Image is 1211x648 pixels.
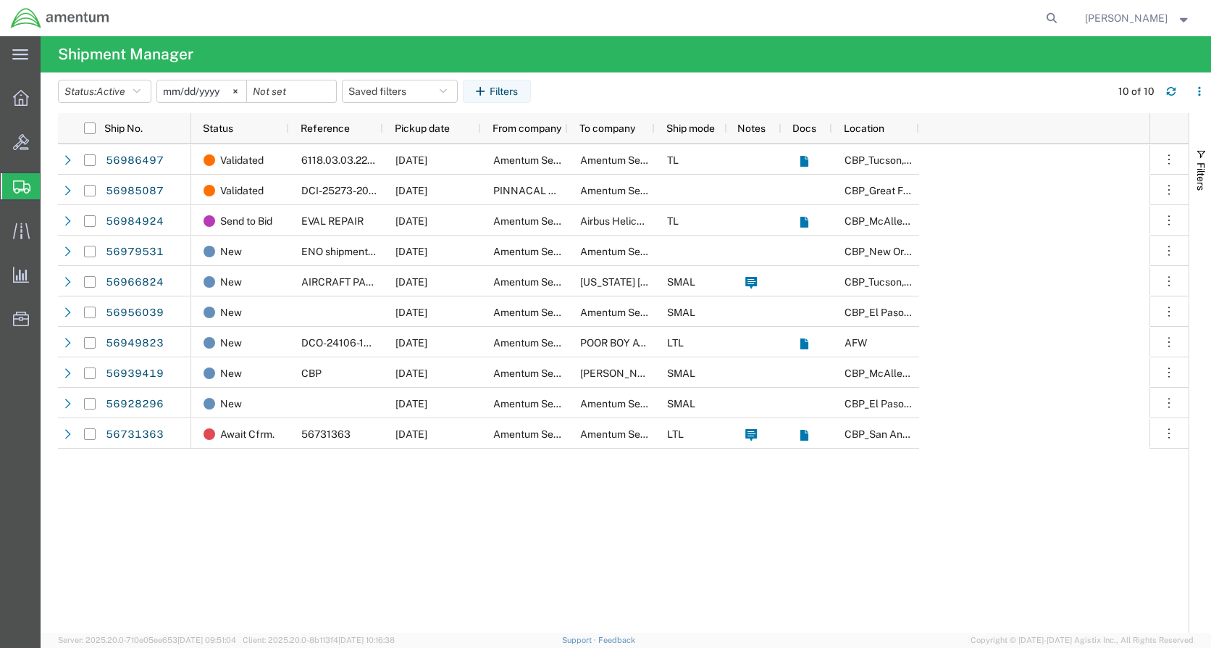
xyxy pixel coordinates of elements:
[301,185,390,196] span: DCI-25273-201381
[493,246,602,257] span: Amentum Services, Inc.
[580,215,685,227] span: Airbus Helicopters, Inc
[395,367,427,379] span: 09/25/2025
[493,185,567,196] span: PINNACAL LLC
[493,276,600,288] span: Amentum Services, Inc
[737,122,766,134] span: Notes
[342,80,458,103] button: Saved filters
[105,271,164,294] a: 56966824
[395,185,427,196] span: 09/30/2025
[845,367,1016,379] span: CBP_McAllen, TX_MCA
[105,210,164,233] a: 56984924
[301,246,411,257] span: ENO shipment: CA 1010
[220,389,242,419] span: New
[220,328,242,358] span: New
[845,337,867,349] span: AFW
[493,398,602,410] span: Amentum Services, Inc.
[301,122,350,134] span: Reference
[105,180,164,203] a: 56985087
[220,358,242,389] span: New
[845,215,1016,227] span: CBP_McAllen, TX_MCA
[220,175,264,206] span: Validated
[845,185,962,196] span: CBP_Great Falls, MT_GFL
[395,122,450,134] span: Pickup date
[1085,10,1168,26] span: Danny Roman
[1118,84,1155,99] div: 10 of 10
[667,307,695,318] span: SMAL
[220,297,242,328] span: New
[845,276,1010,288] span: CBP_Tucson, AZ_WTU
[844,122,884,134] span: Location
[1084,9,1191,27] button: [PERSON_NAME]
[580,185,689,196] span: Amentum Services, Inc.
[493,215,600,227] span: Amentum Services, Inc
[580,276,791,288] span: NEBRASKA ARMES AVIATION, LLC
[845,428,1034,440] span: CBP_San Antonio, TX_WST
[579,122,635,134] span: To company
[971,634,1194,647] span: Copyright © [DATE]-[DATE] Agistix Inc., All Rights Reserved
[105,393,164,416] a: 56928296
[220,145,264,175] span: Validated
[845,154,1010,166] span: CBP_Tucson, AZ_WTU
[247,80,336,102] input: Not set
[845,246,973,257] span: CBP_New Orleans, LA_ENO
[493,154,600,166] span: Amentum Services, Inc
[667,337,684,349] span: LTL
[395,307,427,318] span: 09/26/2025
[105,332,164,355] a: 56949823
[58,36,193,72] h4: Shipment Manager
[493,367,600,379] span: Amentum Services, Inc
[395,337,427,349] span: 09/26/2025
[667,428,684,440] span: LTL
[220,206,272,236] span: Send to Bid
[395,428,427,440] span: 09/05/2025
[580,307,687,318] span: Amentum Services, Inc
[1195,162,1207,191] span: Filters
[580,246,689,257] span: Amentum Services, Inc.
[105,241,164,264] a: 56979531
[301,154,431,166] span: 6118.03.03.2219.WTU.0000
[580,367,663,379] span: Chris Bowers
[105,423,164,446] a: 56731363
[301,337,395,349] span: DCO-24106-147833
[220,419,275,449] span: Await Cfrm.
[395,215,427,227] span: 10/01/2025
[395,154,427,166] span: 10/01/2025
[580,428,687,440] span: Amentum Services, Inc
[96,86,125,97] span: Active
[493,428,600,440] span: Amentum Services, Inc
[58,80,151,103] button: Status:Active
[301,367,322,379] span: CBP
[792,122,816,134] span: Docs
[243,636,395,644] span: Client: 2025.20.0-8b113f4
[301,428,351,440] span: 56731363
[667,398,695,410] span: SMAL
[666,122,715,134] span: Ship mode
[395,246,427,257] span: 09/30/2025
[845,307,1012,318] span: CBP_El Paso, TX_ELP
[493,307,602,318] span: Amentum Services, Inc.
[104,122,143,134] span: Ship No.
[493,122,561,134] span: From company
[105,149,164,173] a: 56986497
[598,636,635,644] a: Feedback
[845,398,1012,410] span: CBP_El Paso, TX_ELP
[580,398,687,410] span: Amentum Services, Inc
[157,80,246,102] input: Not set
[105,302,164,325] a: 56956039
[301,276,415,288] span: AIRCRAFT PARTS 22718
[562,636,598,644] a: Support
[667,367,695,379] span: SMAL
[667,154,679,166] span: TL
[10,7,110,29] img: logo
[580,154,687,166] span: Amentum Services, Inc
[463,80,531,103] button: Filters
[395,276,427,288] span: 09/29/2025
[395,398,427,410] span: 09/24/2025
[667,215,679,227] span: TL
[220,267,242,297] span: New
[301,215,364,227] span: EVAL REPAIR
[338,636,395,644] span: [DATE] 10:16:38
[58,636,236,644] span: Server: 2025.20.0-710e05ee653
[493,337,602,349] span: Amentum Services, Inc.
[105,362,164,386] a: 56939419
